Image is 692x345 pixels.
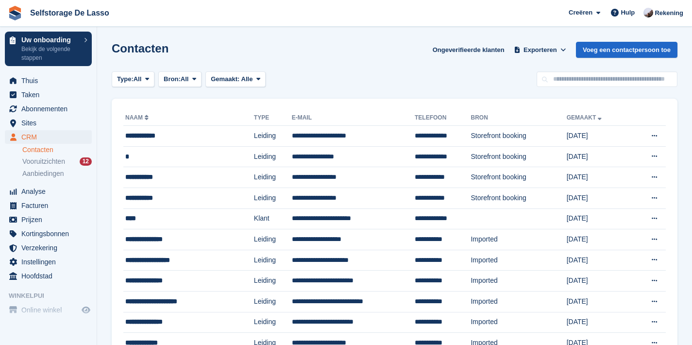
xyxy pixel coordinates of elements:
td: Imported [471,271,566,292]
td: Storefront booking [471,167,566,188]
span: Alle [241,75,253,83]
span: Gemaakt: [211,75,239,83]
a: menu [5,199,92,212]
a: Aanbiedingen [22,169,92,179]
span: Thuis [21,74,80,87]
a: menu [5,255,92,269]
td: Leiding [254,291,292,312]
a: menu [5,88,92,102]
td: [DATE] [567,188,631,208]
div: 12 [80,157,92,166]
td: Storefront booking [471,146,566,167]
a: Previewwinkel [80,304,92,316]
a: menu [5,130,92,144]
h1: Contacten [112,42,169,55]
a: Vooruitzichten 12 [22,156,92,167]
a: Ongeverifieerde klanten [429,42,508,58]
td: [DATE] [567,167,631,188]
td: Leiding [254,250,292,271]
span: Type: [117,74,134,84]
td: Leiding [254,188,292,208]
th: Type [254,110,292,126]
td: [DATE] [567,312,631,333]
td: [DATE] [567,291,631,312]
a: menu [5,269,92,283]
img: Babs jansen [643,8,653,17]
td: Imported [471,291,566,312]
span: Exporteren [523,45,557,55]
td: Leiding [254,126,292,147]
span: Hulp [621,8,635,17]
span: CRM [21,130,80,144]
th: Telefoon [415,110,471,126]
a: Uw onboarding Bekijk de volgende stappen [5,32,92,66]
a: menu [5,116,92,130]
a: menu [5,227,92,241]
td: [DATE] [567,126,631,147]
td: Imported [471,250,566,271]
p: Bekijk de volgende stappen [21,45,79,62]
a: Gemaakt [567,114,604,121]
a: menu [5,303,92,317]
span: Verzekering [21,241,80,255]
a: menu [5,185,92,198]
img: stora-icon-8386f47178a22dfd0bd8f6a31ec36ba5ce8667c1dd55bd0f319d3a0aa187defe.svg [8,6,22,20]
span: Hoofdstad [21,269,80,283]
td: Klant [254,208,292,229]
th: E-mail [292,110,415,126]
td: [DATE] [567,208,631,229]
th: Bron [471,110,566,126]
span: Vooruitzichten [22,157,65,166]
span: Online winkel [21,303,80,317]
span: Instellingen [21,255,80,269]
td: Imported [471,312,566,333]
button: Exporteren [512,42,568,58]
span: Taken [21,88,80,102]
span: All [134,74,142,84]
a: Naam [125,114,151,121]
span: Facturen [21,199,80,212]
a: Selfstorage De Lasso [26,5,113,21]
td: [DATE] [567,229,631,250]
button: Bron: All [158,71,202,87]
td: Leiding [254,167,292,188]
a: menu [5,213,92,226]
a: menu [5,102,92,116]
td: [DATE] [567,250,631,271]
span: Abonnementen [21,102,80,116]
td: [DATE] [567,146,631,167]
a: Contacten [22,145,92,155]
td: [DATE] [567,271,631,292]
a: Voeg een contactpersoon toe [576,42,677,58]
span: Creëren [569,8,592,17]
span: Analyse [21,185,80,198]
td: Imported [471,229,566,250]
td: Storefront booking [471,188,566,208]
span: Winkelpui [9,291,97,301]
td: Storefront booking [471,126,566,147]
span: Aanbiedingen [22,169,64,178]
button: Gemaakt: Alle [205,71,266,87]
span: All [181,74,189,84]
p: Uw onboarding [21,36,79,43]
span: Bron: [164,74,181,84]
a: menu [5,74,92,87]
button: Type: All [112,71,154,87]
span: Rekening [655,8,683,18]
a: menu [5,241,92,255]
td: Leiding [254,271,292,292]
span: Sites [21,116,80,130]
td: Leiding [254,229,292,250]
span: Prijzen [21,213,80,226]
td: Leiding [254,312,292,333]
td: Leiding [254,146,292,167]
span: Kortingsbonnen [21,227,80,241]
